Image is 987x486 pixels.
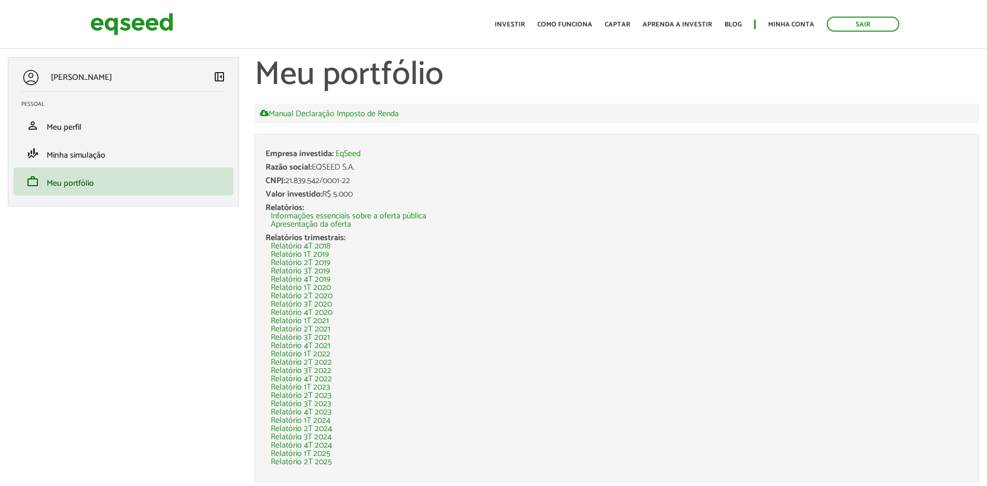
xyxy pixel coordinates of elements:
p: [PERSON_NAME] [51,73,112,82]
a: Relatório 1T 2025 [271,450,330,458]
a: Relatório 4T 2018 [271,242,330,251]
a: Relatório 1T 2019 [271,251,329,259]
span: Empresa investida: [266,147,333,161]
a: Relatório 1T 2021 [271,317,329,325]
a: Relatório 1T 2023 [271,383,330,392]
a: Relatório 4T 2024 [271,441,332,450]
a: personMeu perfil [21,119,226,132]
h1: Meu portfólio [255,57,979,93]
a: Relatório 2T 2022 [271,358,332,367]
a: Relatório 3T 2024 [271,433,331,441]
a: Relatório 4T 2022 [271,375,332,383]
span: Valor investido: [266,187,322,201]
span: Relatórios trimestrais: [266,231,345,245]
a: Captar [605,21,630,28]
a: Aprenda a investir [643,21,712,28]
span: person [26,119,39,132]
div: 21.839.542/0001-22 [266,177,968,185]
a: Relatório 2T 2024 [271,425,332,433]
img: EqSeed [90,10,173,38]
a: Relatório 3T 2023 [271,400,331,408]
a: Manual Declaração Imposto de Renda [260,109,399,118]
a: Relatório 2T 2023 [271,392,331,400]
span: work [26,175,39,188]
div: R$ 5.000 [266,190,968,199]
a: finance_modeMinha simulação [21,147,226,160]
li: Meu portfólio [13,168,233,196]
a: workMeu portfólio [21,175,226,188]
span: CNPJ: [266,174,285,188]
a: Como funciona [537,21,592,28]
a: Relatório 2T 2025 [271,458,332,466]
span: finance_mode [26,147,39,160]
a: Relatório 3T 2022 [271,367,331,375]
a: Relatório 4T 2023 [271,408,331,416]
a: Relatório 4T 2021 [271,342,330,350]
a: Relatório 3T 2019 [271,267,330,275]
a: Informações essenciais sobre a oferta pública [271,212,426,220]
a: Relatório 2T 2020 [271,292,332,300]
div: EQSEED S.A. [266,163,968,172]
a: Blog [725,21,742,28]
a: Colapsar menu [213,71,226,85]
span: left_panel_close [213,71,226,83]
li: Meu perfil [13,112,233,140]
h2: Pessoal [21,101,233,107]
li: Minha simulação [13,140,233,168]
a: Relatório 4T 2020 [271,309,332,317]
a: Relatório 1T 2022 [271,350,330,358]
a: Sair [827,17,899,32]
span: Minha simulação [47,148,105,162]
a: Relatório 4T 2019 [271,275,330,284]
a: EqSeed [336,150,360,158]
a: Investir [495,21,525,28]
a: Relatório 1T 2020 [271,284,331,292]
a: Minha conta [768,21,814,28]
span: Meu perfil [47,120,81,134]
a: Relatório 3T 2020 [271,300,332,309]
a: Apresentação da oferta [271,220,351,229]
a: Relatório 2T 2021 [271,325,330,334]
a: Relatório 3T 2021 [271,334,330,342]
a: Relatório 2T 2019 [271,259,330,267]
span: Relatórios: [266,201,304,215]
span: Meu portfólio [47,176,94,190]
span: Razão social: [266,160,312,174]
a: Relatório 1T 2024 [271,416,330,425]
